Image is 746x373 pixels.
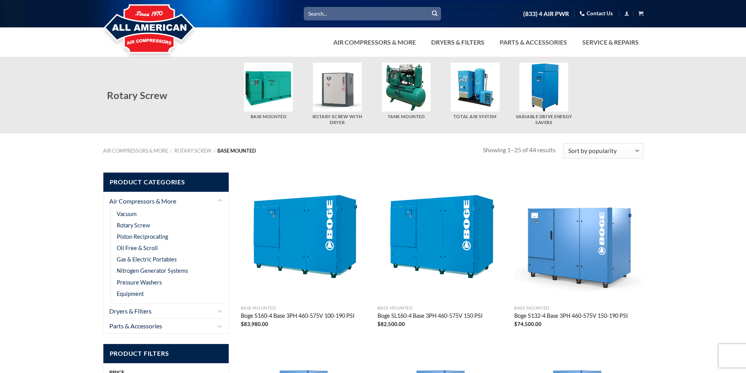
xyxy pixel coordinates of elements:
a: Pressure Washers [117,277,162,288]
a: Rotary Screw [174,148,211,154]
p: Base Mounted [378,306,507,311]
a: Boge S132-4 Base 3PH 460-575V 150-190 PSI [514,312,628,321]
a: Parts & Accessories [109,319,215,333]
span: / [170,148,172,154]
img: Total Air System [450,63,499,112]
img: Boge S132-4 Base 3PH 460-575V 150-190 PSI [514,172,643,301]
button: Toggle [217,196,223,205]
bdi: 82,500.00 [378,321,405,327]
img: Rotary Screw With Dryer [313,63,362,112]
h5: Total Air System [444,114,506,120]
a: Parts & Accessories [495,34,572,50]
a: Air Compressors & More [103,148,168,154]
a: Vacuum [117,208,137,220]
span: Product Filters [103,344,229,363]
a: Piston Reciprocating [117,231,168,242]
bdi: 83,980.00 [241,321,268,327]
img: Boge SL160-4 Base 3PH 460-575V 150 PSI [378,172,507,301]
a: Visit product category Rotary Screw With Dryer [307,63,368,125]
button: Toggle [217,306,223,315]
span: $ [514,321,517,327]
p: Base Mounted [241,306,370,311]
a: Service & Repairs [578,34,643,50]
button: Toggle [217,321,223,331]
a: Login [624,9,629,18]
span: $ [241,321,244,327]
a: Nitrogen Generator Systems [117,265,188,276]
span: $ [378,321,381,327]
a: Dryers & Filters [426,34,489,50]
a: Boge SL160-4 Base 3PH 460-575V 150 PSI [378,312,482,321]
span: / [214,148,216,154]
a: Dryers & Filters [109,304,215,319]
p: Showing 1–25 of 44 results [483,145,556,155]
a: (833) 4 AIR PWR [523,7,569,21]
h5: Base Mounted [238,114,299,120]
a: Oil Free & Scroll [117,242,158,254]
p: Base Mounted [514,306,643,311]
a: Visit product category Tank Mounted [376,63,437,120]
a: Visit product category Variable Drive Energy Savers [513,63,574,125]
input: Search… [304,7,441,20]
span: Product Categories [103,173,229,192]
bdi: 74,500.00 [514,321,542,327]
a: Visit product category Total Air System [444,63,506,120]
h2: Rotary Screw [107,89,238,102]
img: Variable Drive Energy Savers [519,63,568,112]
a: Air Compressors & More [329,34,421,50]
h5: Rotary Screw With Dryer [307,114,368,125]
nav: Base Mounted [103,148,483,154]
a: Boge S160-4 Base 3PH 460-575V 100-190 PSI [241,312,354,321]
img: Base Mounted [244,63,293,112]
img: Tank Mounted [382,63,431,112]
h5: Variable Drive Energy Savers [513,114,574,125]
a: Equipment [117,288,144,299]
button: Submit [429,8,441,20]
a: Rotary Screw [117,220,150,231]
select: Shop order [563,143,643,159]
img: Boge S160-4 Base 3PH 460-575V 100-190 PSI [241,172,370,301]
a: Air Compressors & More [109,194,215,209]
a: Gas & Electric Portables [117,254,177,265]
h5: Tank Mounted [376,114,437,120]
a: Visit product category Base Mounted [238,63,299,120]
a: Contact Us [580,7,613,20]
